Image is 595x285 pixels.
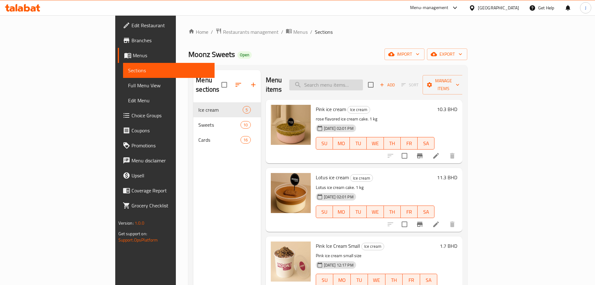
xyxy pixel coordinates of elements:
[131,112,210,119] span: Choice Groups
[198,106,243,114] span: Ice cream
[432,50,462,58] span: export
[347,106,370,114] div: Ice cream
[118,33,215,48] a: Branches
[246,77,261,92] button: Add section
[131,157,210,164] span: Menu disclaimer
[123,93,215,108] a: Edit Menu
[241,137,250,143] span: 16
[118,236,158,244] a: Support.OpsPlatform
[377,80,397,90] button: Add
[316,241,360,251] span: Pink Ice Cream Small
[386,207,398,216] span: TH
[128,67,210,74] span: Sections
[188,28,467,36] nav: breadcrumb
[437,173,457,182] h6: 11.3 BHD
[316,173,349,182] span: Lotus ice cream
[271,105,311,145] img: Pink ice cream
[321,125,356,131] span: [DATE] 02:01 PM
[384,137,401,150] button: TH
[384,206,401,218] button: TH
[118,183,215,198] a: Coverage Report
[403,207,415,216] span: FR
[118,123,215,138] a: Coupons
[428,77,459,93] span: Manage items
[585,4,586,11] span: J
[437,105,457,114] h6: 10.3 BHD
[350,137,367,150] button: TU
[198,136,240,144] span: Cards
[333,137,350,150] button: MO
[241,122,250,128] span: 10
[293,28,308,36] span: Menus
[440,242,457,250] h6: 1.7 BHD
[237,52,252,58] span: Open
[118,198,215,213] a: Grocery Checklist
[369,207,381,216] span: WE
[423,75,464,94] button: Manage items
[135,219,144,227] span: 1.0.0
[432,221,440,228] a: Edit menu item
[427,48,467,60] button: export
[398,149,411,162] span: Select to update
[397,80,423,90] span: Select section first
[286,28,308,36] a: Menus
[310,28,312,36] li: /
[131,127,210,134] span: Coupons
[289,79,363,90] input: search
[335,139,347,148] span: MO
[198,121,240,129] span: Sweets
[315,28,333,36] span: Sections
[432,152,440,160] a: Edit menu item
[350,175,373,182] span: Ice cream
[321,194,356,200] span: [DATE] 02:01 PM
[193,100,260,150] nav: Menu sections
[418,137,434,150] button: SA
[420,207,432,216] span: SA
[333,206,350,218] button: MO
[243,106,250,114] div: items
[216,28,279,36] a: Restaurants management
[316,252,438,260] p: Pink ice cream small size
[336,276,348,285] span: MO
[131,172,210,179] span: Upsell
[131,202,210,209] span: Grocery Checklist
[118,153,215,168] a: Menu disclaimer
[123,63,215,78] a: Sections
[386,139,398,148] span: TH
[445,148,460,163] button: delete
[266,75,282,94] h2: Menu items
[218,78,231,91] span: Select all sections
[316,104,346,114] span: Pink ice cream
[405,276,418,285] span: FR
[370,276,383,285] span: WE
[319,276,331,285] span: SU
[118,230,147,238] span: Get support on:
[193,132,260,147] div: Cards16
[316,206,333,218] button: SU
[131,22,210,29] span: Edit Restaurant
[420,139,432,148] span: SA
[271,242,311,282] img: Pink Ice Cream Small
[348,106,370,113] span: Ice cream
[384,48,424,60] button: import
[131,187,210,194] span: Coverage Report
[401,137,418,150] button: FR
[362,243,384,250] span: Ice cream
[379,81,396,89] span: Add
[240,121,250,129] div: items
[123,78,215,93] a: Full Menu View
[412,148,427,163] button: Branch-specific-item
[401,206,418,218] button: FR
[388,276,400,285] span: TH
[410,4,449,12] div: Menu-management
[364,78,377,91] span: Select section
[243,107,250,113] span: 5
[316,184,435,191] p: Lotus ice cream cake. 1 kg
[240,136,250,144] div: items
[118,138,215,153] a: Promotions
[316,137,333,150] button: SU
[321,262,356,268] span: [DATE] 12:17 PM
